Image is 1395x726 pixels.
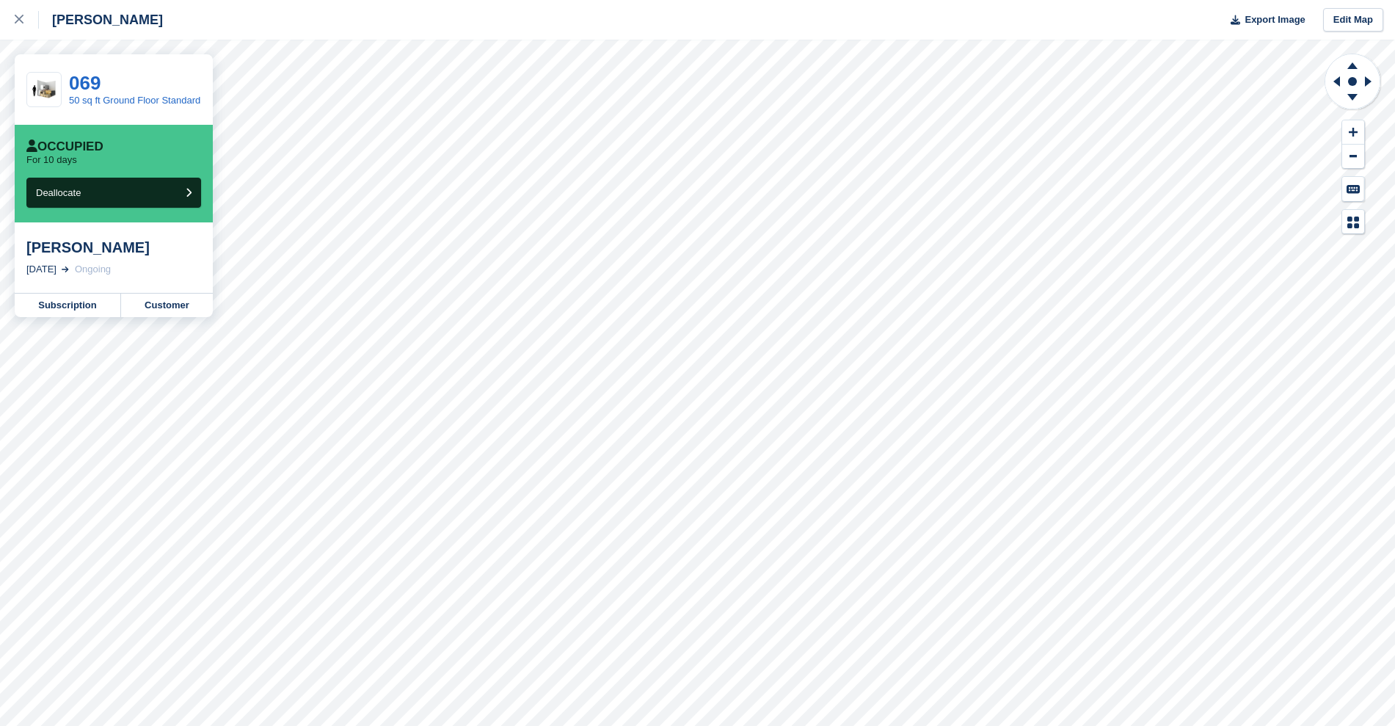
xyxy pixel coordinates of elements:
[1342,120,1364,145] button: Zoom In
[26,139,103,154] div: Occupied
[1222,8,1305,32] button: Export Image
[26,262,57,277] div: [DATE]
[1245,12,1305,27] span: Export Image
[26,178,201,208] button: Deallocate
[15,294,121,317] a: Subscription
[75,262,111,277] div: Ongoing
[39,11,163,29] div: [PERSON_NAME]
[69,72,101,94] a: 069
[1323,8,1383,32] a: Edit Map
[69,95,200,106] a: 50 sq ft Ground Floor Standard
[26,239,201,256] div: [PERSON_NAME]
[121,294,213,317] a: Customer
[26,154,77,166] p: For 10 days
[1342,145,1364,169] button: Zoom Out
[62,266,69,272] img: arrow-right-light-icn-cde0832a797a2874e46488d9cf13f60e5c3a73dbe684e267c42b8395dfbc2abf.svg
[1342,177,1364,201] button: Keyboard Shortcuts
[27,77,61,103] img: 50-sqft-unit.jpg
[1342,210,1364,234] button: Map Legend
[36,187,81,198] span: Deallocate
